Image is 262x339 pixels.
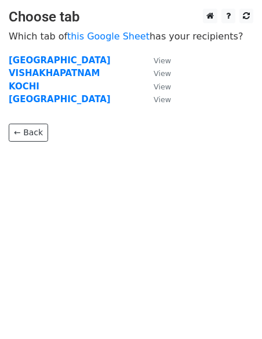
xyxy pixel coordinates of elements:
[142,81,171,92] a: View
[9,30,253,42] p: Which tab of has your recipients?
[154,95,171,104] small: View
[142,94,171,104] a: View
[9,94,111,104] a: [GEOGRAPHIC_DATA]
[154,56,171,65] small: View
[142,55,171,66] a: View
[154,69,171,78] small: View
[9,124,48,142] a: ← Back
[9,81,39,92] a: KOCHI
[154,82,171,91] small: View
[67,31,150,42] a: this Google Sheet
[142,68,171,78] a: View
[9,9,253,26] h3: Choose tab
[9,55,111,66] a: [GEOGRAPHIC_DATA]
[9,68,100,78] a: VISHAKHAPATNAM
